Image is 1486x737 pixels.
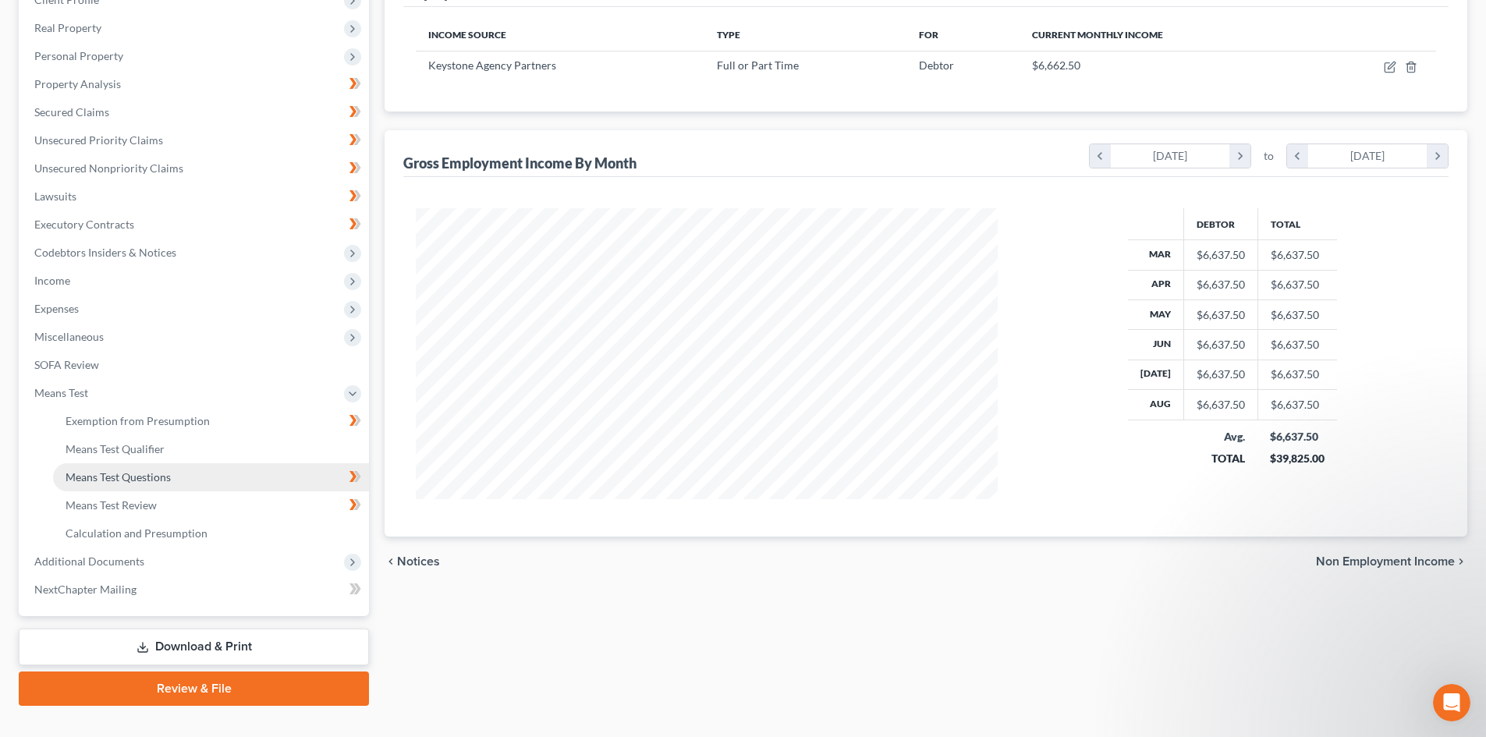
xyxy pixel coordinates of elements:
th: Total [1257,208,1337,239]
i: chevron_left [1287,144,1308,168]
span: Means Test [34,386,88,399]
td: $6,637.50 [1257,390,1337,420]
div: [DATE] [1111,144,1230,168]
a: Secured Claims [22,98,369,126]
span: Executory Contracts [34,218,134,231]
span: $6,662.50 [1032,58,1080,72]
i: chevron_left [1090,144,1111,168]
span: Calculation and Presumption [66,526,207,540]
a: NextChapter Mailing [22,576,369,604]
a: Review & File [19,671,369,706]
div: $6,637.50 [1197,337,1245,353]
button: Non Employment Income chevron_right [1316,555,1467,568]
div: $6,637.50 [1197,307,1245,323]
div: $6,637.50 [1270,429,1325,445]
th: May [1128,299,1184,329]
th: Jun [1128,330,1184,360]
span: Expenses [34,302,79,315]
span: For [919,29,938,41]
div: $6,637.50 [1197,247,1245,263]
td: $6,637.50 [1257,240,1337,270]
h1: NextChapter App [119,8,225,19]
span: Means Test Qualifier [66,442,165,455]
i: chevron_right [1427,144,1448,168]
img: Profile image for James [66,9,91,34]
span: Real Property [34,21,101,34]
a: Calculation and Presumption [53,519,369,547]
a: Property Analysis [22,70,369,98]
th: Debtor [1183,208,1257,239]
a: Download & Print [19,629,369,665]
div: $6,637.50 [1197,397,1245,413]
span: Debtor [919,58,954,72]
div: $6,637.50 [1197,277,1245,292]
a: Unsecured Priority Claims [22,126,369,154]
th: Aug [1128,390,1184,420]
div: $6,637.50 [1197,367,1245,382]
span: SOFA Review [34,358,99,371]
div: $39,825.00 [1270,451,1325,466]
button: Emoji picker [24,511,37,523]
span: Means Test Review [66,498,157,512]
span: Current Monthly Income [1032,29,1163,41]
a: Means Test Qualifier [53,435,369,463]
button: go back [10,6,40,36]
a: Means Test Review [53,491,369,519]
div: Avg. [1196,429,1245,445]
div: TOTAL [1196,451,1245,466]
span: Type [717,29,740,41]
td: $6,637.50 [1257,270,1337,299]
a: Unsecured Nonpriority Claims [22,154,369,182]
i: chevron_left [385,555,397,568]
img: Profile image for Emma [88,9,113,34]
i: chevron_right [1455,555,1467,568]
th: Mar [1128,240,1184,270]
span: Property Analysis [34,77,121,90]
button: chevron_left Notices [385,555,440,568]
a: SOFA Review [22,351,369,379]
img: Profile image for Lindsey [44,9,69,34]
td: $6,637.50 [1257,299,1337,329]
span: Keystone Agency Partners [428,58,556,72]
span: Means Test Questions [66,470,171,484]
span: Non Employment Income [1316,555,1455,568]
span: NextChapter Mailing [34,583,137,596]
iframe: Intercom live chat [1433,684,1470,721]
div: Close [274,6,302,34]
p: A few hours [132,19,192,35]
span: Personal Property [34,49,123,62]
i: chevron_right [1229,144,1250,168]
span: to [1264,148,1274,164]
span: Lawsuits [34,190,76,203]
span: Unsecured Nonpriority Claims [34,161,183,175]
td: $6,637.50 [1257,360,1337,389]
th: Apr [1128,270,1184,299]
textarea: Message… [13,447,299,505]
span: Secured Claims [34,105,109,119]
span: Codebtors Insiders & Notices [34,246,176,259]
span: Exemption from Presumption [66,414,210,427]
a: Executory Contracts [22,211,369,239]
div: Gross Employment Income By Month [403,154,637,172]
span: Unsecured Priority Claims [34,133,163,147]
span: Additional Documents [34,555,144,568]
div: [DATE] [1308,144,1427,168]
a: Exemption from Presumption [53,407,369,435]
span: Income Source [428,29,506,41]
span: Miscellaneous [34,330,104,343]
span: Income [34,274,70,287]
button: Send a message… [268,505,293,530]
th: [DATE] [1128,360,1184,389]
a: Means Test Questions [53,463,369,491]
button: Home [244,6,274,36]
a: Lawsuits [22,182,369,211]
td: $6,637.50 [1257,330,1337,360]
span: Notices [397,555,440,568]
span: Full or Part Time [717,58,799,72]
